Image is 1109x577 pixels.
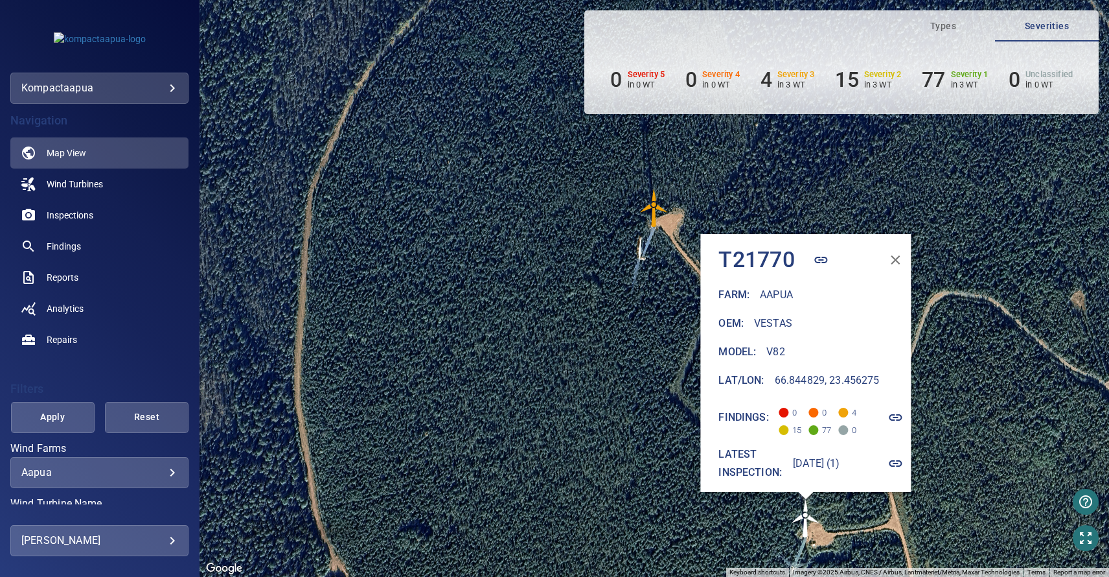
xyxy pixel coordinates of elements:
a: Terms (opens in new tab) [1027,569,1046,576]
gmp-advanced-marker: T21768 [635,189,674,228]
h6: Latest inspection: [718,445,783,482]
a: Report a map error [1053,569,1105,576]
h6: Severity 4 [702,70,740,79]
span: Findings [47,240,81,253]
label: Wind Farms [10,443,189,454]
li: Severity 2 [835,67,901,92]
span: Apply [27,409,78,425]
span: Analytics [47,302,84,315]
h6: Findings: [718,408,768,427]
div: kompactaapua [21,78,177,99]
h6: Farm : [718,286,749,304]
li: Severity 3 [760,67,815,92]
span: Severity 4 [809,408,819,418]
h6: Lat/Lon : [718,371,764,390]
span: Wind Turbines [47,178,103,191]
img: Google [203,560,246,577]
span: Severity 2 [779,425,789,435]
span: Inspections [47,209,93,222]
span: Repairs [47,333,77,346]
span: Map View [47,147,86,159]
h6: Aapua [760,286,793,304]
h6: [DATE] (1) [793,454,840,473]
a: Open this area in Google Maps (opens a new window) [203,560,246,577]
label: Wind Turbine Name [10,499,189,509]
span: 4 [839,400,860,418]
p: in 0 WT [702,80,740,89]
span: 0 [779,400,800,418]
h4: Filters [10,383,189,395]
span: Types [899,18,987,34]
span: Reports [47,271,78,284]
a: repairs noActive [10,324,189,355]
button: Apply [11,402,95,433]
li: Severity Unclassified [1009,67,1073,92]
div: Aapua [21,466,177,478]
li: Severity 4 [685,67,740,92]
p: in 3 WT [951,80,989,89]
h6: 0 [1009,67,1020,92]
h6: Unclassified [1025,70,1073,79]
span: 77 [809,418,830,435]
a: inspections noActive [10,200,189,231]
h6: 0 [610,67,622,92]
h6: Severity 1 [951,70,989,79]
gmp-advanced-marker: T21770 [786,499,825,538]
div: Wind Farms [10,457,189,488]
img: windFarmIconCat3.svg [635,189,674,228]
span: Severity 5 [779,408,789,418]
h6: 15 [835,67,858,92]
button: Reset [105,402,189,433]
div: kompactaapua [10,73,189,104]
span: 15 [779,418,800,435]
a: map active [10,137,189,169]
img: windFarmIcon.svg [786,499,825,538]
li: Severity 5 [610,67,665,92]
h4: Navigation [10,114,189,127]
div: [PERSON_NAME] [21,530,177,551]
a: windturbines noActive [10,169,189,200]
p: in 0 WT [628,80,665,89]
p: in 0 WT [1025,80,1073,89]
h4: T21770 [718,246,795,274]
h6: Oem : [718,314,744,333]
a: analytics noActive [10,293,189,324]
img: kompactaapua-logo [54,32,146,45]
p: in 3 WT [864,80,902,89]
h6: 0 [685,67,697,92]
span: Severities [1003,18,1091,34]
li: Severity 1 [922,67,988,92]
p: in 3 WT [777,80,815,89]
span: Imagery ©2025 Airbus, CNES / Airbus, Lantmäteriet/Metria, Maxar Technologies [793,569,1020,576]
h6: Severity 2 [864,70,902,79]
h6: 77 [922,67,945,92]
a: findings noActive [10,231,189,262]
h6: Vestas [754,314,792,333]
button: Keyboard shortcuts [729,568,785,577]
span: Severity Unclassified [839,425,849,435]
span: 0 [809,400,830,418]
h6: Severity 3 [777,70,815,79]
span: Severity 3 [839,408,849,418]
h6: 4 [760,67,772,92]
span: 0 [839,418,860,435]
a: reports noActive [10,262,189,293]
span: Severity 1 [809,425,819,435]
h6: V82 [766,343,784,361]
h6: 66.844829, 23.456275 [775,371,880,390]
h6: Severity 5 [628,70,665,79]
h6: Model : [718,343,756,361]
span: Reset [121,409,172,425]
